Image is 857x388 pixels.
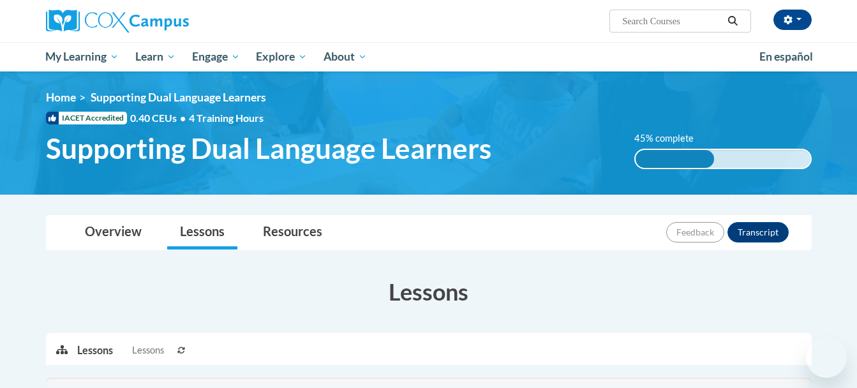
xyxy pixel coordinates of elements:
span: Lessons [132,343,164,357]
span: Engage [192,49,240,64]
span: Supporting Dual Language Learners [46,131,491,165]
span: Explore [256,49,307,64]
a: Home [46,91,76,104]
span: En español [759,50,813,63]
div: Main menu [27,42,831,71]
button: Transcript [727,222,789,243]
div: 45% complete [636,150,714,168]
input: Search Courses [621,13,723,29]
a: My Learning [38,42,128,71]
a: Learn [127,42,184,71]
a: Lessons [167,216,237,250]
span: My Learning [45,49,119,64]
a: Cox Campus [46,10,288,33]
span: 0.40 CEUs [130,111,189,125]
span: • [180,112,186,124]
h3: Lessons [46,276,812,308]
iframe: Button to launch messaging window [806,337,847,378]
a: En español [751,43,821,70]
span: Supporting Dual Language Learners [91,91,266,104]
label: 45% complete [634,131,708,145]
span: IACET Accredited [46,112,127,124]
a: Resources [250,216,335,250]
button: Search [723,13,742,29]
span: 4 Training Hours [189,112,264,124]
span: Learn [135,49,175,64]
button: Account Settings [773,10,812,30]
img: Cox Campus [46,10,189,33]
button: Feedback [666,222,724,243]
p: Lessons [77,343,113,357]
a: Explore [248,42,315,71]
span: About [324,49,367,64]
a: About [315,42,375,71]
a: Overview [72,216,154,250]
a: Engage [184,42,248,71]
